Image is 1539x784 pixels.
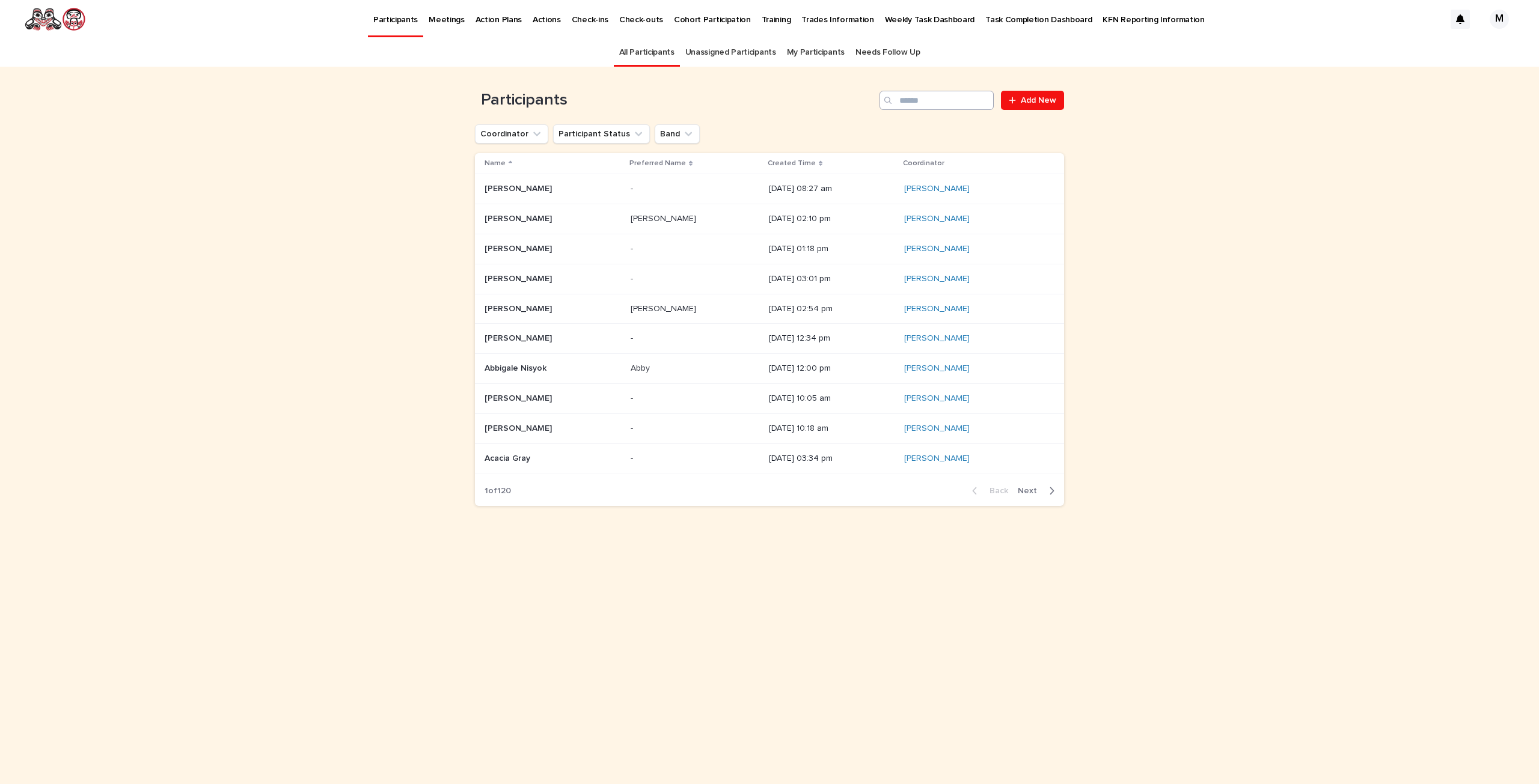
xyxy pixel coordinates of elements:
img: rNyI97lYS1uoOg9yXW8k [24,7,86,31]
p: - [631,421,635,434]
p: [DATE] 12:00 pm [769,363,895,374]
p: [DATE] 03:01 pm [769,274,895,284]
tr: [PERSON_NAME][PERSON_NAME] -- [DATE] 12:34 pm[PERSON_NAME] [475,324,1064,354]
p: - [631,272,635,284]
div: M [1490,10,1509,29]
p: Acacia Gray [485,451,533,464]
span: Next [1018,487,1044,495]
a: [PERSON_NAME] [904,274,970,284]
a: [PERSON_NAME] [904,214,970,224]
p: [DATE] 03:34 pm [769,454,895,464]
p: [DATE] 08:27 am [769,184,895,194]
button: Participant Status [553,124,650,144]
button: Next [1013,485,1064,496]
p: [PERSON_NAME] [485,181,554,194]
tr: Abbigale NisyokAbbigale Nisyok AbbyAbby [DATE] 12:00 pm[PERSON_NAME] [475,354,1064,384]
p: [DATE] 12:34 pm [769,333,895,344]
tr: [PERSON_NAME][PERSON_NAME] [PERSON_NAME][PERSON_NAME] [DATE] 02:54 pm[PERSON_NAME] [475,294,1064,324]
p: [PERSON_NAME] [485,242,554,254]
p: [DATE] 10:18 am [769,424,895,434]
span: Back [982,487,1008,495]
p: [DATE] 10:05 am [769,394,895,404]
a: [PERSON_NAME] [904,304,970,314]
a: [PERSON_NAME] [904,363,970,374]
tr: [PERSON_NAME][PERSON_NAME] [PERSON_NAME][PERSON_NAME] [DATE] 02:10 pm[PERSON_NAME] [475,204,1064,234]
tr: [PERSON_NAME][PERSON_NAME] -- [DATE] 03:01 pm[PERSON_NAME] [475,264,1064,294]
h1: Participants [475,91,875,110]
p: [PERSON_NAME] [631,302,699,314]
a: My Participants [787,38,845,67]
button: Back [962,485,1013,496]
a: Needs Follow Up [855,38,920,67]
tr: [PERSON_NAME][PERSON_NAME] -- [DATE] 01:18 pm[PERSON_NAME] [475,234,1064,264]
p: [PERSON_NAME] [485,272,554,284]
p: Coordinator [903,157,944,170]
a: Unassigned Participants [685,38,776,67]
p: [PERSON_NAME] [485,302,554,314]
p: - [631,331,635,344]
tr: [PERSON_NAME][PERSON_NAME] -- [DATE] 10:05 am[PERSON_NAME] [475,383,1064,413]
p: [PERSON_NAME] [485,391,554,404]
p: [DATE] 01:18 pm [769,244,895,254]
a: [PERSON_NAME] [904,454,970,464]
p: [DATE] 02:54 pm [769,304,895,314]
p: - [631,451,635,464]
button: Coordinator [475,124,548,144]
tr: Acacia GrayAcacia Gray -- [DATE] 03:34 pm[PERSON_NAME] [475,443,1064,473]
p: Abby [631,361,652,374]
a: [PERSON_NAME] [904,244,970,254]
a: Add New [1001,91,1064,110]
p: - [631,242,635,254]
p: [PERSON_NAME] [485,421,554,434]
p: 1 of 120 [475,476,521,506]
p: [DATE] 02:10 pm [769,214,895,224]
button: Band [655,124,700,144]
p: [PERSON_NAME] [485,331,554,344]
a: [PERSON_NAME] [904,424,970,434]
p: - [631,181,635,194]
p: Created Time [768,157,816,170]
input: Search [880,91,994,110]
p: [PERSON_NAME] [631,211,699,224]
a: [PERSON_NAME] [904,333,970,344]
a: [PERSON_NAME] [904,184,970,194]
p: [PERSON_NAME] [485,211,554,224]
a: [PERSON_NAME] [904,394,970,404]
p: Preferred Name [629,157,686,170]
p: - [631,391,635,404]
tr: [PERSON_NAME][PERSON_NAME] -- [DATE] 08:27 am[PERSON_NAME] [475,174,1064,204]
a: All Participants [619,38,675,67]
p: Name [485,157,506,170]
span: Add New [1021,96,1056,105]
p: Abbigale Nisyok [485,361,549,374]
tr: [PERSON_NAME][PERSON_NAME] -- [DATE] 10:18 am[PERSON_NAME] [475,413,1064,443]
